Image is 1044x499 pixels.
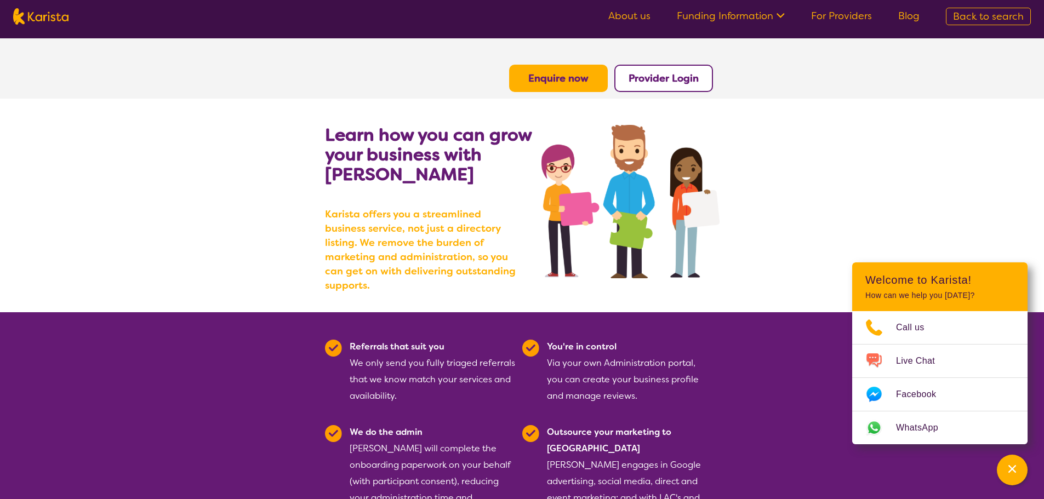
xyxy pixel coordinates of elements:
a: Web link opens in a new tab. [852,411,1028,444]
div: Channel Menu [852,262,1028,444]
a: Blog [898,9,920,22]
h2: Welcome to Karista! [865,273,1014,286]
img: Tick [325,425,342,442]
b: Referrals that suit you [350,341,444,352]
p: How can we help you [DATE]? [865,291,1014,300]
a: Funding Information [677,9,785,22]
b: You're in control [547,341,617,352]
b: We do the admin [350,426,423,438]
span: Back to search [953,10,1024,23]
img: Karista logo [13,8,69,25]
img: Tick [522,425,539,442]
a: Back to search [946,8,1031,25]
a: Provider Login [629,72,699,85]
b: Karista offers you a streamlined business service, not just a directory listing. We remove the bu... [325,207,522,292]
b: Outsource your marketing to [GEOGRAPHIC_DATA] [547,426,671,454]
div: We only send you fully triaged referrals that we know match your services and availability. [350,339,516,404]
span: WhatsApp [896,420,951,436]
a: For Providers [811,9,872,22]
span: Call us [896,319,938,336]
ul: Choose channel [852,311,1028,444]
a: About us [608,9,651,22]
img: Tick [325,340,342,357]
button: Enquire now [509,65,608,92]
button: Channel Menu [997,455,1028,485]
button: Provider Login [614,65,713,92]
span: Live Chat [896,353,948,369]
a: Enquire now [528,72,589,85]
b: Learn how you can grow your business with [PERSON_NAME] [325,123,532,186]
div: Via your own Administration portal, you can create your business profile and manage reviews. [547,339,713,404]
span: Facebook [896,386,949,403]
img: Tick [522,340,539,357]
img: grow your business with Karista [541,125,719,278]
